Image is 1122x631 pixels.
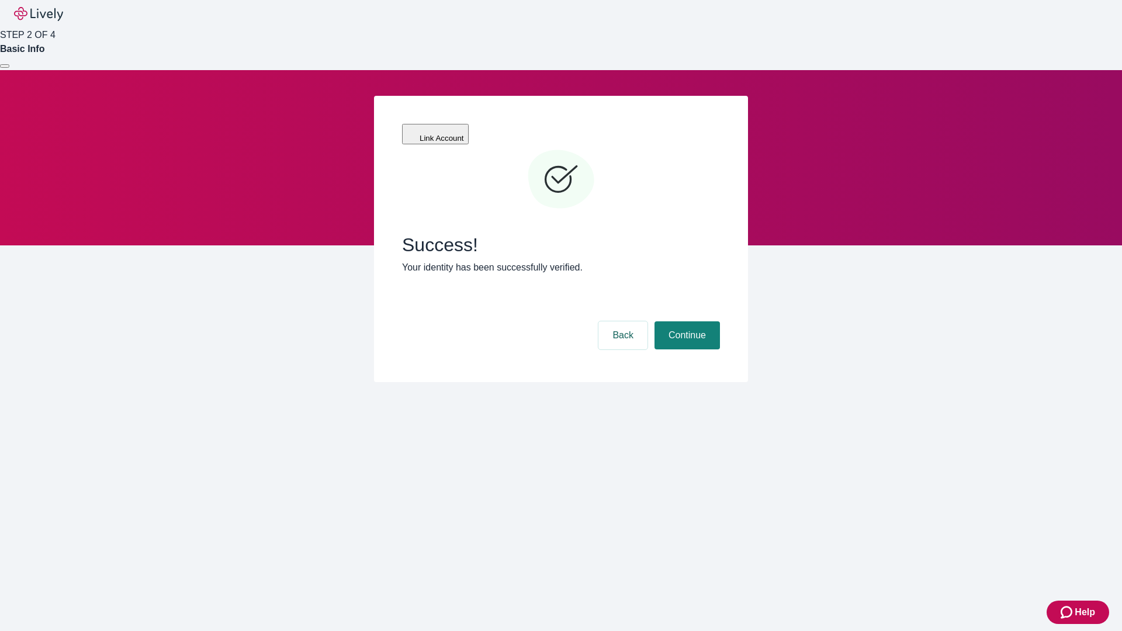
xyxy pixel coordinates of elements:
svg: Checkmark icon [526,145,596,215]
img: Lively [14,7,63,21]
button: Link Account [402,124,469,144]
svg: Zendesk support icon [1061,605,1075,619]
p: Your identity has been successfully verified. [402,261,720,275]
button: Back [598,321,647,349]
button: Continue [654,321,720,349]
span: Success! [402,234,720,256]
span: Help [1075,605,1095,619]
button: Zendesk support iconHelp [1047,601,1109,624]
